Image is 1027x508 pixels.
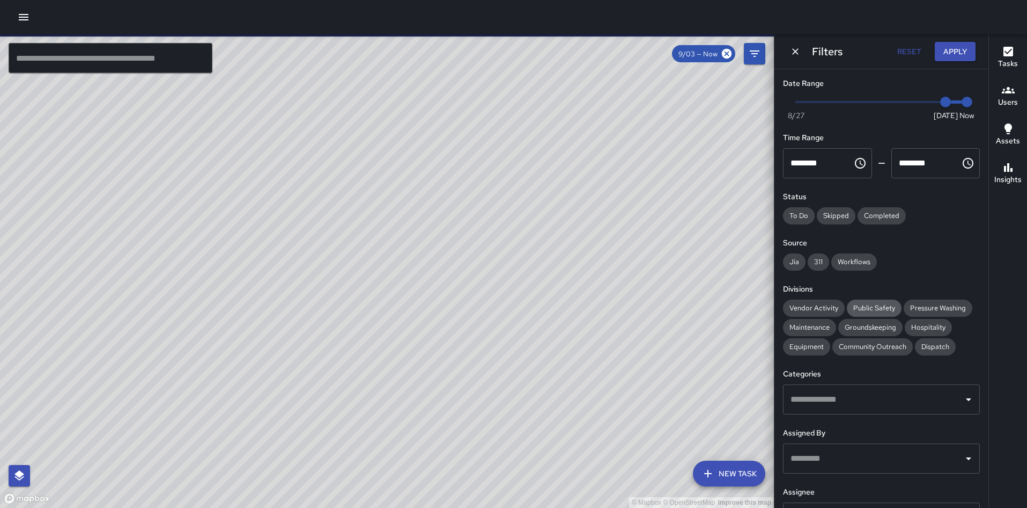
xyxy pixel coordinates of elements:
h6: Users [998,97,1018,108]
div: Workflows [831,253,877,271]
span: Pressure Washing [904,303,972,313]
span: 9/03 — Now [672,49,724,59]
span: Skipped [817,211,855,220]
h6: Time Range [783,132,980,144]
span: Public Safety [847,303,902,313]
div: Maintenance [783,319,836,336]
button: Tasks [989,39,1027,77]
div: Dispatch [915,338,956,355]
h6: Assignee [783,487,980,498]
div: Community Outreach [832,338,913,355]
span: Now [959,110,974,121]
span: Community Outreach [832,342,913,351]
button: Choose time, selected time is 12:00 AM [849,153,871,174]
div: Skipped [817,207,855,224]
h6: Filters [812,43,843,60]
h6: Assigned By [783,427,980,439]
h6: Insights [994,174,1022,186]
span: Jia [783,257,806,266]
span: Vendor Activity [783,303,845,313]
div: Completed [858,207,906,224]
button: Open [961,392,976,407]
div: Groundskeeping [838,319,903,336]
span: Groundskeeping [838,323,903,332]
button: Open [961,451,976,466]
button: Filters [744,43,765,64]
h6: Status [783,191,980,203]
span: Completed [858,211,906,220]
span: Equipment [783,342,830,351]
h6: Date Range [783,78,980,90]
div: Vendor Activity [783,300,845,317]
h6: Tasks [998,58,1018,70]
div: Public Safety [847,300,902,317]
button: Assets [989,116,1027,155]
span: Workflows [831,257,877,266]
div: 311 [808,253,829,271]
span: To Do [783,211,815,220]
button: Apply [935,42,976,62]
h6: Source [783,237,980,249]
div: Hospitality [905,319,952,336]
span: 8/27 [788,110,804,121]
button: Insights [989,155,1027,193]
div: 9/03 — Now [672,45,735,62]
span: Maintenance [783,323,836,332]
h6: Divisions [783,284,980,295]
h6: Categories [783,368,980,380]
span: [DATE] [934,110,958,121]
div: Jia [783,253,806,271]
span: Hospitality [905,323,952,332]
button: Choose time, selected time is 11:59 PM [957,153,979,174]
div: Pressure Washing [904,300,972,317]
button: Reset [892,42,926,62]
span: Dispatch [915,342,956,351]
button: Users [989,77,1027,116]
h6: Assets [996,135,1020,147]
div: To Do [783,207,815,224]
button: Dismiss [787,43,803,60]
div: Equipment [783,338,830,355]
button: New Task [693,461,765,487]
span: 311 [808,257,829,266]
